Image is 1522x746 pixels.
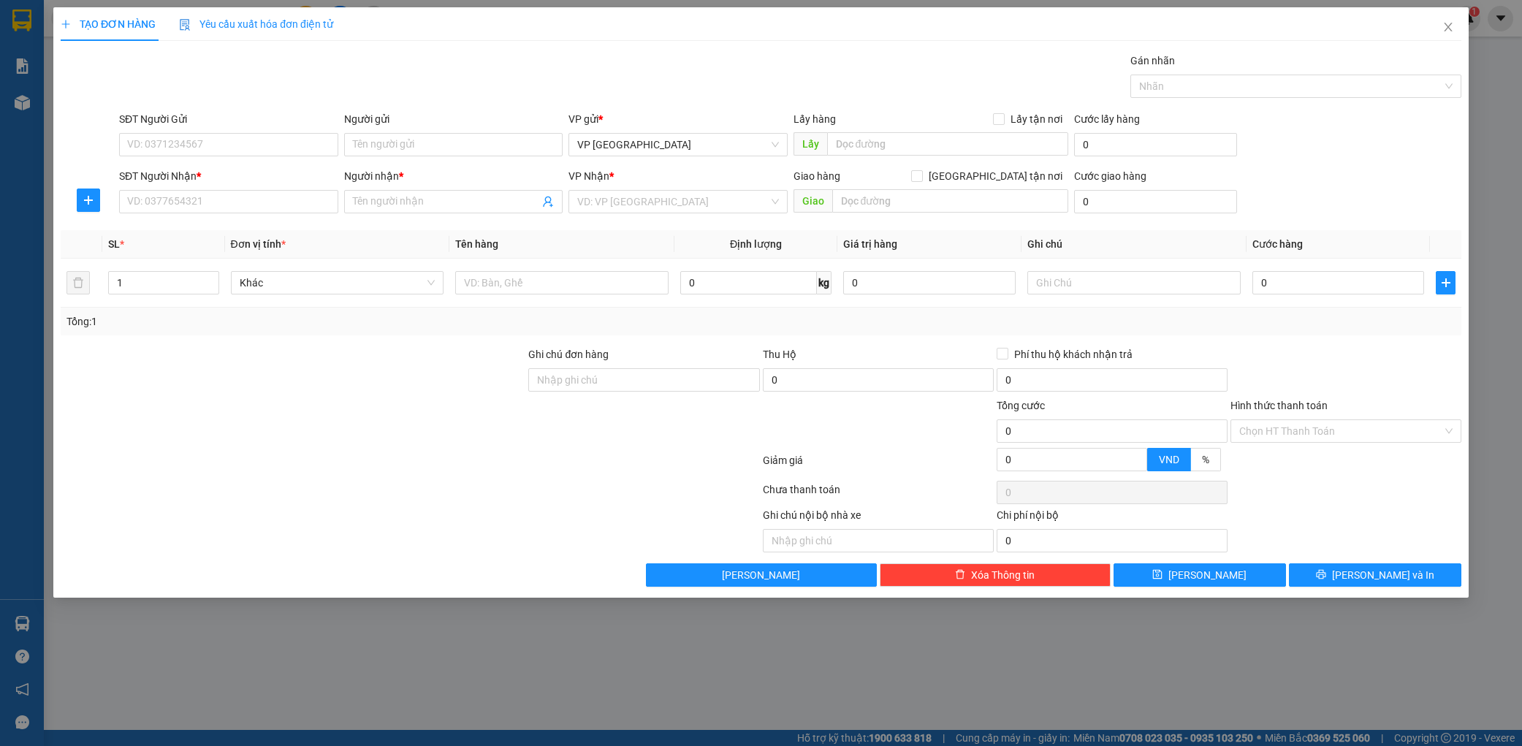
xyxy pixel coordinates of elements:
[343,168,563,184] div: Người nhận
[568,170,609,182] span: VP Nhận
[761,452,995,478] div: Giảm giá
[762,349,796,360] span: Thu Hộ
[843,271,1016,294] input: 0
[179,19,191,31] img: icon
[77,189,100,212] button: plus
[1159,454,1179,465] span: VND
[1005,111,1068,127] span: Lấy tận nơi
[1135,461,1144,470] span: down
[730,238,782,250] span: Định lượng
[794,132,827,156] span: Lấy
[923,168,1068,184] span: [GEOGRAPHIC_DATA] tận nơi
[997,507,1228,529] div: Chi phí nội bộ
[1130,449,1146,460] span: Increase Value
[206,274,215,283] span: up
[1332,567,1434,583] span: [PERSON_NAME] và In
[832,189,1068,213] input: Dọc đường
[1316,569,1326,581] span: printer
[997,400,1045,411] span: Tổng cước
[528,349,609,360] label: Ghi chú đơn hàng
[1021,230,1247,259] th: Ghi chú
[1027,271,1241,294] input: Ghi Chú
[971,567,1035,583] span: Xóa Thông tin
[762,529,993,552] input: Nhập ghi chú
[794,113,836,125] span: Lấy hàng
[179,18,333,30] span: Yêu cầu xuất hóa đơn điện tử
[230,238,285,250] span: Đơn vị tính
[955,569,965,581] span: delete
[202,272,218,283] span: Increase Value
[1428,7,1469,48] button: Close
[1252,238,1303,250] span: Cước hàng
[202,283,218,294] span: Decrease Value
[542,196,554,208] span: user-add
[119,168,338,184] div: SĐT Người Nhận
[1442,21,1454,33] span: close
[1074,133,1237,156] input: Cước lấy hàng
[528,368,759,392] input: Ghi chú đơn hàng
[794,170,840,182] span: Giao hàng
[1230,400,1328,411] label: Hình thức thanh toán
[1114,563,1286,587] button: save[PERSON_NAME]
[119,111,338,127] div: SĐT Người Gửi
[206,284,215,293] span: down
[1289,563,1461,587] button: printer[PERSON_NAME] và In
[1074,170,1146,182] label: Cước giao hàng
[77,194,99,206] span: plus
[843,238,897,250] span: Giá trị hàng
[1437,277,1455,289] span: plus
[762,507,993,529] div: Ghi chú nội bộ nhà xe
[880,563,1111,587] button: deleteXóa Thông tin
[1168,567,1247,583] span: [PERSON_NAME]
[1436,271,1456,294] button: plus
[343,111,563,127] div: Người gửi
[108,238,120,250] span: SL
[817,271,832,294] span: kg
[827,132,1068,156] input: Dọc đường
[1074,113,1140,125] label: Cước lấy hàng
[61,18,156,30] span: TẠO ĐƠN HÀNG
[1135,450,1144,459] span: up
[61,19,71,29] span: plus
[66,313,587,330] div: Tổng: 1
[1008,346,1138,362] span: Phí thu hộ khách nhận trả
[645,563,876,587] button: [PERSON_NAME]
[722,567,800,583] span: [PERSON_NAME]
[794,189,832,213] span: Giao
[761,482,995,507] div: Chưa thanh toán
[1074,190,1237,213] input: Cước giao hàng
[1130,55,1175,66] label: Gán nhãn
[455,238,498,250] span: Tên hàng
[1152,569,1163,581] span: save
[577,134,779,156] span: VP Mỹ Đình
[239,272,435,294] span: Khác
[1202,454,1209,465] span: %
[455,271,669,294] input: VD: Bàn, Ghế
[66,271,90,294] button: delete
[1130,460,1146,471] span: Decrease Value
[568,111,788,127] div: VP gửi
